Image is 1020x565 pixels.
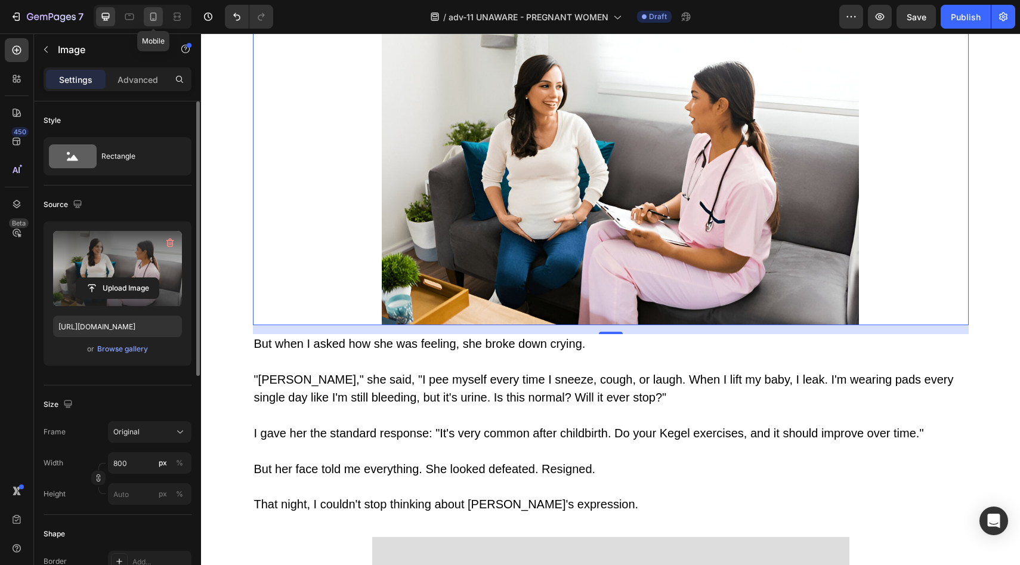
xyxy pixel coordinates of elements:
button: % [156,487,170,501]
span: "[PERSON_NAME]," she said, "I pee myself every time I sneeze, cough, or laugh. When I lift my bab... [53,339,753,371]
div: Publish [951,11,981,23]
p: Image [58,42,159,57]
button: Publish [941,5,991,29]
span: adv-11 UNAWARE - PREGNANT WOMEN [449,11,608,23]
span: / [443,11,446,23]
div: % [176,489,183,499]
p: Settings [59,73,92,86]
div: Size [44,397,75,413]
button: Upload Image [76,277,159,299]
span: Draft [649,11,667,22]
p: Advanced [118,73,158,86]
div: Rectangle [101,143,174,170]
button: Original [108,421,191,443]
label: Width [44,458,63,468]
div: 450 [11,127,29,137]
span: But her face told me everything. She looked defeated. Resigned. [53,429,395,442]
div: px [159,458,167,468]
span: That night, I couldn't stop thinking about [PERSON_NAME]'s expression. [53,464,438,477]
iframe: Design area [201,33,1020,565]
button: 7 [5,5,89,29]
div: Source [44,197,85,213]
div: % [176,458,183,468]
span: I gave her the standard response: "It's very common after childbirth. Do your Kegel exercises, an... [53,393,723,406]
span: or [87,342,94,356]
input: https://example.com/image.jpg [53,316,182,337]
button: Browse gallery [97,343,149,355]
div: Browse gallery [97,344,148,354]
button: px [172,487,187,501]
div: Undo/Redo [225,5,273,29]
div: px [159,489,167,499]
span: Save [907,12,926,22]
div: Beta [9,218,29,228]
div: Style [44,115,61,126]
label: Height [44,489,66,499]
span: But when I asked how she was feeling, she broke down crying. [53,304,385,317]
div: Open Intercom Messenger [979,507,1008,535]
label: Frame [44,427,66,437]
div: Shape [44,529,65,539]
input: px% [108,452,191,474]
button: px [172,456,187,470]
button: % [156,456,170,470]
p: 7 [78,10,84,24]
input: px% [108,483,191,505]
button: Save [897,5,936,29]
span: Original [113,427,140,437]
